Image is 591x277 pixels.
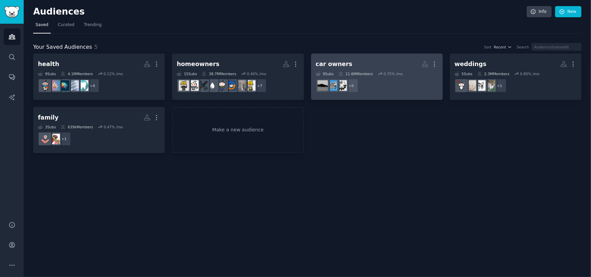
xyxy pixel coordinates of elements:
img: DIY [217,80,227,91]
span: Saved [36,22,48,28]
img: family [40,134,50,144]
div: 9 Sub s [316,71,334,76]
div: + 4 [85,79,100,93]
img: Plumbing [207,80,218,91]
a: family3Subs639kMembers0.47% /mo+1FamilyMedicinefamily [33,107,165,153]
a: New [555,6,582,18]
div: 0.75 % /mo [384,71,403,76]
input: Audience/Subreddit [531,43,582,51]
div: + 1 [492,79,507,93]
img: HVAC [226,80,237,91]
span: Curated [58,22,74,28]
img: AskAMechanic [336,80,347,91]
img: DentalHygiene [78,80,88,91]
div: 15 Sub s [177,71,197,76]
div: 38.7M Members [202,71,236,76]
div: car owners [316,60,352,68]
div: + 1 [57,132,71,146]
div: Search [517,45,529,49]
img: wedding [475,80,486,91]
a: weddings5Subs2.3MMembers0.80% /mo+1WeddingattireapprovalweddingWeddingsunder10kweddingplanning [450,54,582,100]
img: FamilyMedicine [49,134,60,144]
div: 639k Members [61,125,93,129]
span: Trending [84,22,102,28]
div: 9 Sub s [38,71,56,76]
a: Info [527,6,552,18]
div: 3 Sub s [38,125,56,129]
img: Weddingattireapproval [485,80,495,91]
img: Sciatica [68,80,79,91]
div: 11.6M Members [338,71,373,76]
img: HealthAnxiety [49,80,60,91]
img: Renovations [179,80,189,91]
img: backpain [59,80,69,91]
img: handyman [198,80,208,91]
img: Weddingsunder10k [466,80,476,91]
img: cars [318,80,328,91]
img: GummySearch logo [4,6,20,18]
div: 0.47 % /mo [104,125,123,129]
img: FirstTimeHomeBuyer [188,80,199,91]
div: 2.3M Members [477,71,509,76]
img: Remodel [236,80,246,91]
a: Curated [56,20,77,34]
div: weddings [455,60,487,68]
div: 0.80 % /mo [520,71,540,76]
div: health [38,60,59,68]
button: Recent [494,45,512,49]
span: 5 [94,44,98,50]
img: weddingplanning [456,80,467,91]
a: Saved [33,20,51,34]
a: Trending [82,20,104,34]
img: homerenovations [245,80,256,91]
a: Make a new audience [172,107,304,153]
div: 0.40 % /mo [247,71,266,76]
div: + 6 [344,79,358,93]
div: family [38,113,59,122]
div: 0.12 % /mo [104,71,123,76]
h2: Audiences [33,6,527,17]
img: Health [40,80,50,91]
img: Cartalk [327,80,337,91]
span: Your Saved Audiences [33,43,92,51]
div: homeowners [177,60,219,68]
span: Recent [494,45,506,49]
a: car owners9Subs11.6MMembers0.75% /mo+6AskAMechanicCartalkcars [311,54,443,100]
a: health9Subs4.1MMembers0.12% /mo+4DentalHygieneSciaticabackpainHealthAnxietyHealth [33,54,165,100]
div: + 7 [253,79,267,93]
a: homeowners15Subs38.7MMembers0.40% /mo+7homerenovationsRemodelHVACDIYPlumbinghandymanFirstTimeHome... [172,54,304,100]
div: 5 Sub s [455,71,473,76]
div: Sort [484,45,492,49]
div: 4.1M Members [61,71,93,76]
